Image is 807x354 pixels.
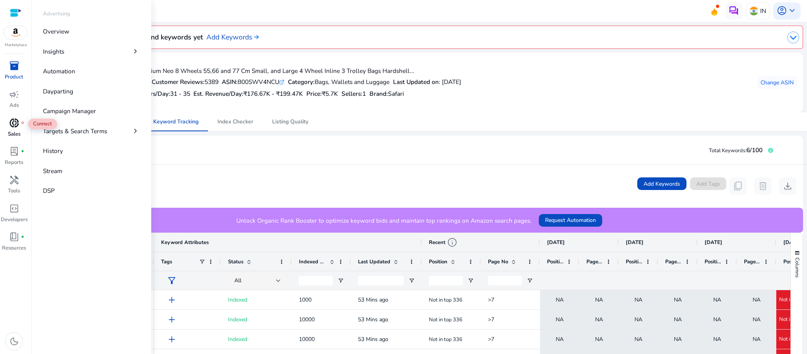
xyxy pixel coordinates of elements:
input: Indexed Products Filter Input [299,276,333,285]
p: Reports [5,159,23,167]
span: Page No [488,258,508,265]
span: Listing Quality [272,119,308,125]
span: chevron_right [131,127,140,135]
span: Brand [369,89,386,98]
span: 1 [362,89,366,98]
span: 1000 [299,296,312,304]
span: NA [674,292,682,308]
span: lab_profile [9,146,19,157]
p: Overview [43,27,69,36]
span: 10000 [299,316,315,323]
span: chevron_right [131,47,140,56]
span: [DATE] [547,239,565,246]
h5: : [369,90,404,97]
span: NA [595,292,603,308]
span: Position [547,258,564,265]
span: add [167,315,177,325]
span: Tags [161,258,172,265]
button: Request Automation [539,214,602,227]
span: Indexed [228,296,247,304]
span: Status [228,258,243,265]
span: [DATE] [705,239,722,246]
span: add [167,295,177,305]
span: NA [753,331,761,347]
span: add [167,334,177,345]
span: 53 Mins ago [358,335,388,343]
span: Request Automation [545,216,596,224]
a: Add Keywords [206,32,259,42]
span: Keyword Tracking [153,119,199,125]
span: 10000 [299,335,315,343]
span: NA [713,292,721,308]
p: Stream [43,166,62,175]
span: keyboard_arrow_down [787,6,797,16]
p: Unlock Organic Rank Booster to optimize keyword bids and maintain top rankings on Amazon search p... [236,216,532,225]
span: Last Updated [358,258,390,265]
p: Ads [9,102,19,110]
input: Page No Filter Input [488,276,522,285]
b: ASIN: [222,78,237,86]
span: Connect [28,119,57,129]
span: 53 Mins ago [358,296,388,304]
div: : [DATE] [393,77,461,86]
span: code_blocks [9,203,19,214]
span: Position [429,258,447,265]
h4: Safari Medium Thorium Neo 8 Wheels 55,66 and 77 Cm Small, and Large 4 Wheel Inline 3 Trolley Bags... [97,67,461,75]
span: NA [713,331,721,347]
b: Category: [288,78,315,86]
h5: Est. Revenue/Day: [193,90,303,97]
span: Not in top 336 [429,336,462,343]
p: IN [760,4,766,18]
span: Index Checker [217,119,253,125]
p: Resources [2,244,26,252]
p: Marketplace [5,42,27,48]
span: NA [674,331,682,347]
p: DSP [43,186,55,195]
div: Recent [429,237,457,248]
span: Change ASIN [761,78,794,87]
span: [DATE] [626,239,644,246]
p: Automation [43,67,75,76]
span: NA [595,331,603,347]
span: ₹176.67K - ₹199.47K [243,89,303,98]
span: campaign [9,89,19,100]
span: NA [674,311,682,328]
span: inventory_2 [9,61,19,71]
span: NA [556,311,564,328]
span: Page No [744,258,761,265]
button: Add Keywords [637,177,686,190]
span: filter_alt [167,276,177,286]
span: fiber_manual_record [21,150,24,153]
b: Last Updated on [393,78,439,86]
img: arrow-right.svg [252,35,259,39]
p: Insights [43,47,64,56]
span: >7 [488,296,494,304]
input: Position Filter Input [429,276,463,285]
div: 5389 [152,77,219,86]
span: download [783,181,793,191]
span: donut_small [9,118,19,128]
h5: Price: [306,90,338,97]
button: Open Filter Menu [527,278,533,284]
span: handyman [9,175,19,185]
span: [DATE] [783,239,801,246]
button: Open Filter Menu [338,278,344,284]
span: fiber_manual_record [21,235,24,239]
span: NA [556,292,564,308]
span: Position [626,258,642,265]
span: Safari [388,89,404,98]
h5: Est. Orders/Day: [125,90,190,97]
span: Indexed Products [299,258,327,265]
h5: Sellers: [341,90,366,97]
span: 31 - 35 [170,89,190,98]
span: Keyword Attributes [161,239,209,246]
img: amazon.svg [4,26,28,39]
p: Campaign Manager [43,106,96,116]
span: Position [783,258,800,265]
span: ₹5.7K [322,89,338,98]
p: Product [5,73,23,81]
span: NA [634,331,642,347]
p: Sales [8,130,20,138]
span: Page No [665,258,682,265]
div: Bags, Wallets and Luggage [288,77,390,86]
